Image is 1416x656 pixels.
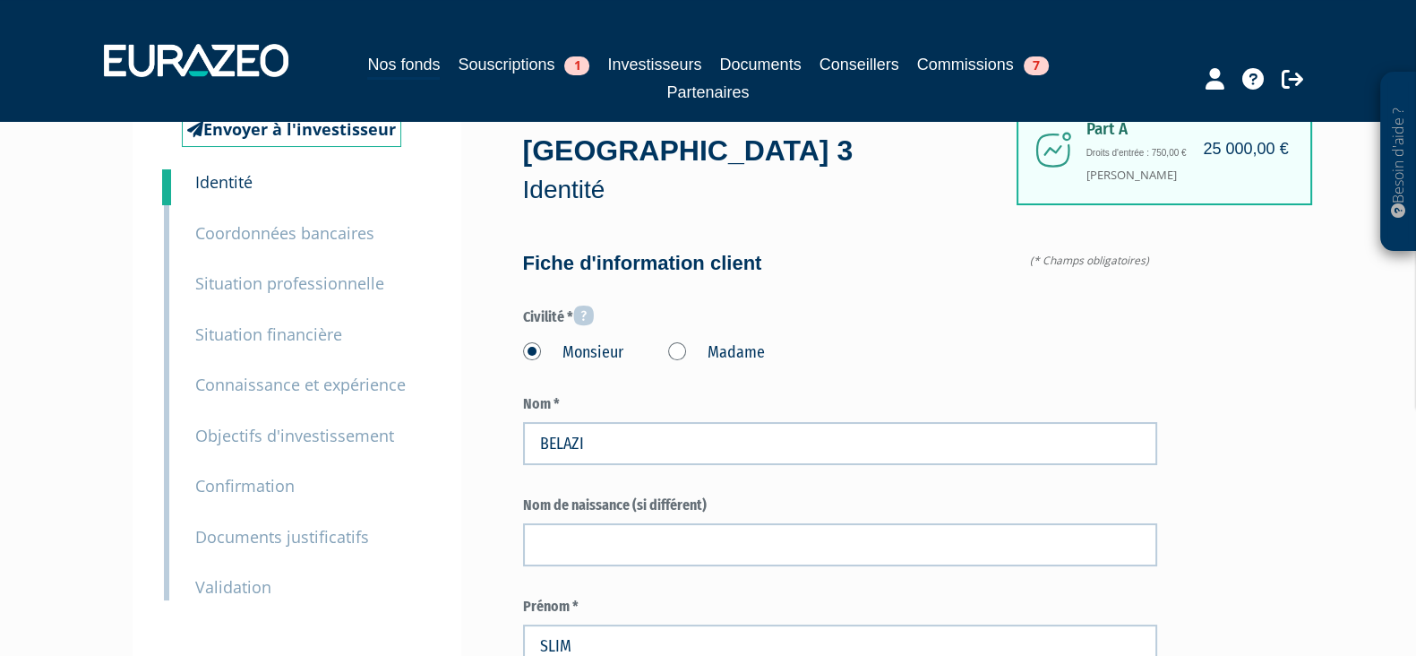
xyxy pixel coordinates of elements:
[523,305,1157,328] label: Civilité *
[1086,148,1283,158] h6: Droits d'entrée : 750,00 €
[523,172,1016,208] p: Identité
[523,394,1157,415] label: Nom *
[666,80,749,105] a: Partenaires
[195,576,271,598] small: Validation
[195,475,295,496] small: Confirmation
[104,44,288,76] img: 1732889491-logotype_eurazeo_blanc_rvb.png
[917,52,1049,77] a: Commissions7
[458,52,589,77] a: Souscriptions1
[195,526,369,548] small: Documents justificatifs
[1024,56,1049,75] span: 7
[195,324,342,345] small: Situation financière
[1030,253,1157,268] span: (* Champs obligatoires)
[162,169,171,205] a: 1
[195,425,394,446] small: Objectifs d'investissement
[523,341,623,365] label: Monsieur
[182,113,401,147] a: Envoyer à l'investisseur
[523,253,1157,274] h4: Fiche d'information client
[1388,82,1409,243] p: Besoin d'aide ?
[1086,120,1283,139] span: Part A
[1203,141,1288,159] h4: 25 000,00 €
[820,52,899,77] a: Conseillers
[195,272,384,294] small: Situation professionnelle
[564,56,589,75] span: 1
[195,171,253,193] small: Identité
[367,52,440,80] a: Nos fonds
[668,341,765,365] label: Madame
[720,52,802,77] a: Documents
[523,597,1157,617] label: Prénom *
[607,52,701,77] a: Investisseurs
[195,374,406,395] small: Connaissance et expérience
[195,222,374,244] small: Coordonnées bancaires
[523,90,1016,207] div: Eurazeo Private Value [GEOGRAPHIC_DATA] 3
[523,496,1157,516] label: Nom de naissance (si différent)
[1017,94,1312,204] div: [PERSON_NAME]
